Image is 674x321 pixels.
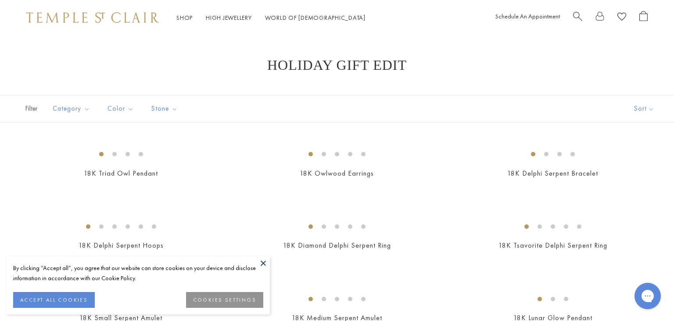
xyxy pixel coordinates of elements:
[617,11,626,25] a: View Wishlist
[35,57,639,73] h1: Holiday Gift Edit
[300,169,374,178] a: 18K Owlwood Earrings
[186,292,263,308] button: COOKIES SETTINGS
[48,103,97,114] span: Category
[614,95,674,122] button: Show sort by
[13,263,263,283] div: By clicking “Accept all”, you agree that our website can store cookies on your device and disclos...
[265,14,366,22] a: World of [DEMOGRAPHIC_DATA]World of [DEMOGRAPHIC_DATA]
[176,14,193,22] a: ShopShop
[630,280,665,312] iframe: Gorgias live chat messenger
[639,11,648,25] a: Open Shopping Bag
[13,292,95,308] button: ACCEPT ALL COOKIES
[495,12,560,20] a: Schedule An Appointment
[507,169,598,178] a: 18K Delphi Serpent Bracelet
[103,103,140,114] span: Color
[145,99,184,119] button: Stone
[46,99,97,119] button: Category
[147,103,184,114] span: Stone
[498,241,607,250] a: 18K Tsavorite Delphi Serpent Ring
[79,241,164,250] a: 18K Delphi Serpent Hoops
[573,11,582,25] a: Search
[176,12,366,23] nav: Main navigation
[206,14,252,22] a: High JewelleryHigh Jewellery
[84,169,158,178] a: 18K Triad Owl Pendant
[101,99,140,119] button: Color
[26,12,159,23] img: Temple St. Clair
[283,241,391,250] a: 18K Diamond Delphi Serpent Ring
